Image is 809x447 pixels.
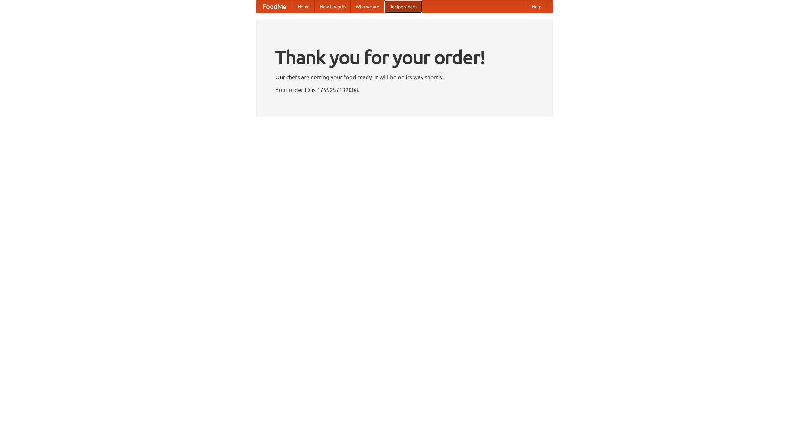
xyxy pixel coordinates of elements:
a: FoodMe [256,0,293,13]
a: Home [293,0,315,13]
p: Your order ID is 1755257132008. [275,85,534,94]
a: Who we are [351,0,384,13]
a: Recipe videos [384,0,422,13]
h1: Thank you for your order! [275,42,534,72]
p: Our chefs are getting your food ready. It will be on its way shortly. [275,72,534,82]
a: How it works [315,0,351,13]
a: Help [527,0,546,13]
